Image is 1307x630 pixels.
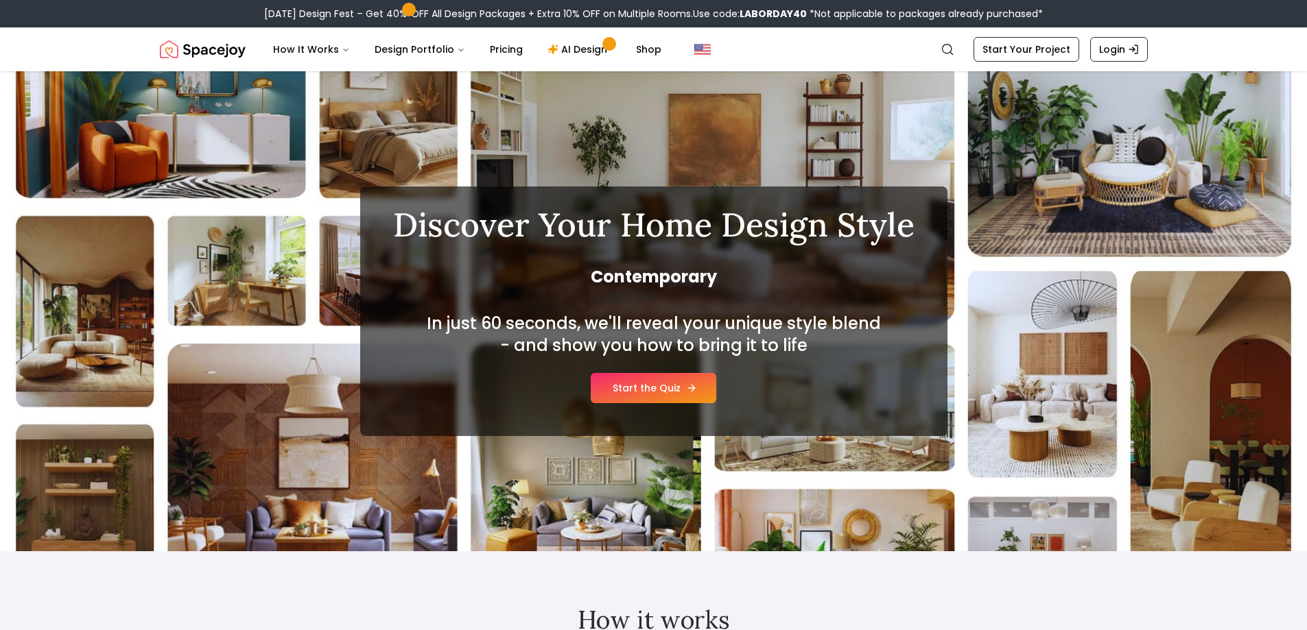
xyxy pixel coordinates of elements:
[262,36,361,63] button: How It Works
[1090,37,1148,62] a: Login
[974,37,1079,62] a: Start Your Project
[160,27,1148,71] nav: Global
[693,7,807,21] span: Use code:
[479,36,534,63] a: Pricing
[264,7,1043,21] div: [DATE] Design Fest – Get 40% OFF All Design Packages + Extra 10% OFF on Multiple Rooms.
[262,36,672,63] nav: Main
[393,208,915,241] h1: Discover Your Home Design Style
[423,313,884,356] h2: In just 60 seconds, we'll reveal your unique style blend - and show you how to bring it to life
[591,373,716,403] a: Start the Quiz
[537,36,622,63] a: AI Design
[740,7,807,21] b: LABORDAY40
[160,36,246,63] a: Spacejoy
[393,266,915,288] span: Contemporary
[364,36,476,63] button: Design Portfolio
[160,36,246,63] img: Spacejoy Logo
[625,36,672,63] a: Shop
[807,7,1043,21] span: *Not applicable to packages already purchased*
[694,41,711,58] img: United States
